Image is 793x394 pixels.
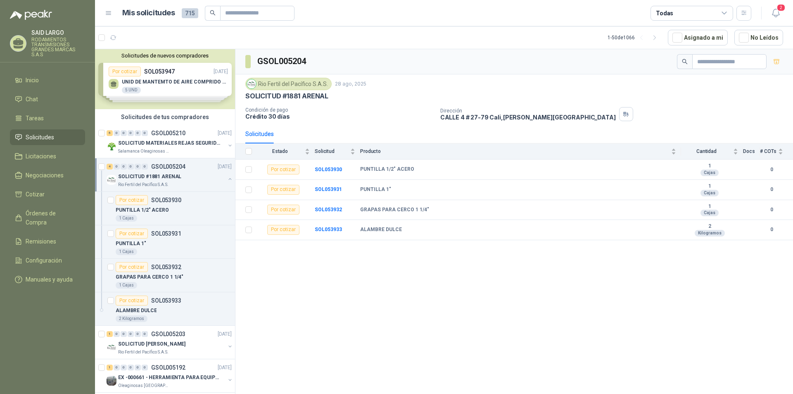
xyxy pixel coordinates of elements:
[95,259,235,292] a: Por cotizarSOL053932GRAPAS PARA CERCO 1 1/4"1 Cajas
[247,79,256,88] img: Company Logo
[26,114,44,123] span: Tareas
[10,110,85,126] a: Tareas
[26,76,39,85] span: Inicio
[608,31,661,44] div: 1 - 50 de 1066
[760,186,783,193] b: 0
[315,143,360,160] th: Solicitud
[116,206,169,214] p: PUNTILLA 1/2" ACERO
[114,164,120,170] div: 0
[315,148,349,154] span: Solicitud
[760,166,783,174] b: 0
[95,292,235,326] a: Por cotizarSOL053933ALAMBRE DULCE2 Kilogramos
[95,192,235,225] a: Por cotizarSOL053930PUNTILLA 1/2" ACERO1 Cajas
[142,365,148,370] div: 0
[267,185,299,195] div: Por cotizar
[122,7,175,19] h1: Mis solicitudes
[245,92,328,100] p: SOLICITUD #1881 ARENAL
[31,30,85,36] p: SAID LARGO
[151,197,181,203] p: SOL053930
[116,215,137,222] div: 1 Cajas
[107,329,233,356] a: 1 0 0 0 0 0 GSOL005203[DATE] Company LogoSOLICITUD [PERSON_NAME]Rio Fertil del Pacífico S.A.S.
[151,231,181,236] p: SOL053931
[142,331,148,337] div: 0
[118,340,185,348] p: SOLICITUD [PERSON_NAME]
[121,164,127,170] div: 0
[681,203,738,210] b: 1
[218,163,232,171] p: [DATE]
[734,30,783,45] button: No Leídos
[267,165,299,174] div: Por cotizar
[114,365,120,370] div: 0
[107,128,233,155] a: 5 0 0 0 0 0 GSOL005210[DATE] Company LogoSOLICITUD MATERIALES REJAS SEGURIDAD - OFICINASalamanca ...
[142,130,148,136] div: 0
[695,230,725,236] div: Kilogramos
[121,130,127,136] div: 0
[218,330,232,338] p: [DATE]
[440,108,616,114] p: Dirección
[98,53,232,59] button: Solicitudes de nuevos compradores
[26,190,45,199] span: Cotizar
[116,296,148,306] div: Por cotizar
[10,186,85,202] a: Cotizar
[107,164,113,170] div: 4
[681,163,738,170] b: 1
[26,171,64,180] span: Negociaciones
[95,225,235,259] a: Por cotizarSOL053931PUNTILLA 1"1 Cajas
[743,143,760,160] th: Docs
[700,190,719,196] div: Cajas
[360,207,429,213] b: GRAPAS PARA CERCO 1 1/4"
[360,143,681,160] th: Producto
[95,109,235,125] div: Solicitudes de tus compradores
[118,374,221,382] p: EX -000661 - HERRAMIENTA PARA EQUIPO MECANICO PLAN
[128,331,134,337] div: 0
[360,186,391,193] b: PUNTILLA 1"
[118,382,170,389] p: Oleaginosas [GEOGRAPHIC_DATA][PERSON_NAME]
[116,240,146,248] p: PUNTILLA 1"
[116,315,147,322] div: 2 Kilogramos
[440,114,616,121] p: CALLE 4 # 27-79 Cali , [PERSON_NAME][GEOGRAPHIC_DATA]
[128,164,134,170] div: 0
[257,55,307,68] h3: GSOL005204
[135,130,141,136] div: 0
[668,30,728,45] button: Asignado a mi
[116,273,183,281] p: GRAPAS PARA CERCO 1 1/4"
[760,148,776,154] span: # COTs
[135,365,141,370] div: 0
[151,264,181,270] p: SOL053932
[267,205,299,215] div: Por cotizar
[118,173,181,181] p: SOLICITUD #1881 ARENAL
[315,167,342,172] a: SOL053930
[116,229,148,239] div: Por cotizar
[776,4,786,12] span: 2
[218,129,232,137] p: [DATE]
[26,152,56,161] span: Licitaciones
[245,129,274,138] div: Solicitudes
[245,113,434,120] p: Crédito 30 días
[768,6,783,21] button: 2
[135,164,141,170] div: 0
[107,376,116,386] img: Company Logo
[116,282,137,289] div: 1 Cajas
[360,148,670,154] span: Producto
[360,227,402,233] b: ALAMBRE DULCE
[10,234,85,249] a: Remisiones
[10,91,85,107] a: Chat
[315,227,342,232] a: SOL053933
[107,130,113,136] div: 5
[26,237,56,246] span: Remisiones
[315,186,342,192] a: SOL053931
[121,365,127,370] div: 0
[656,9,673,18] div: Todas
[245,78,332,90] div: Rio Fertil del Pacífico S.A.S.
[107,162,233,188] a: 4 0 0 0 0 0 GSOL005204[DATE] Company LogoSOLICITUD #1881 ARENALRio Fertil del Pacífico S.A.S.
[760,143,793,160] th: # COTs
[116,195,148,205] div: Por cotizar
[118,181,169,188] p: Rio Fertil del Pacífico S.A.S.
[360,166,414,173] b: PUNTILLA 1/2" ACERO
[315,207,342,213] b: SOL053932
[107,365,113,370] div: 1
[26,256,62,265] span: Configuración
[760,226,783,234] b: 0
